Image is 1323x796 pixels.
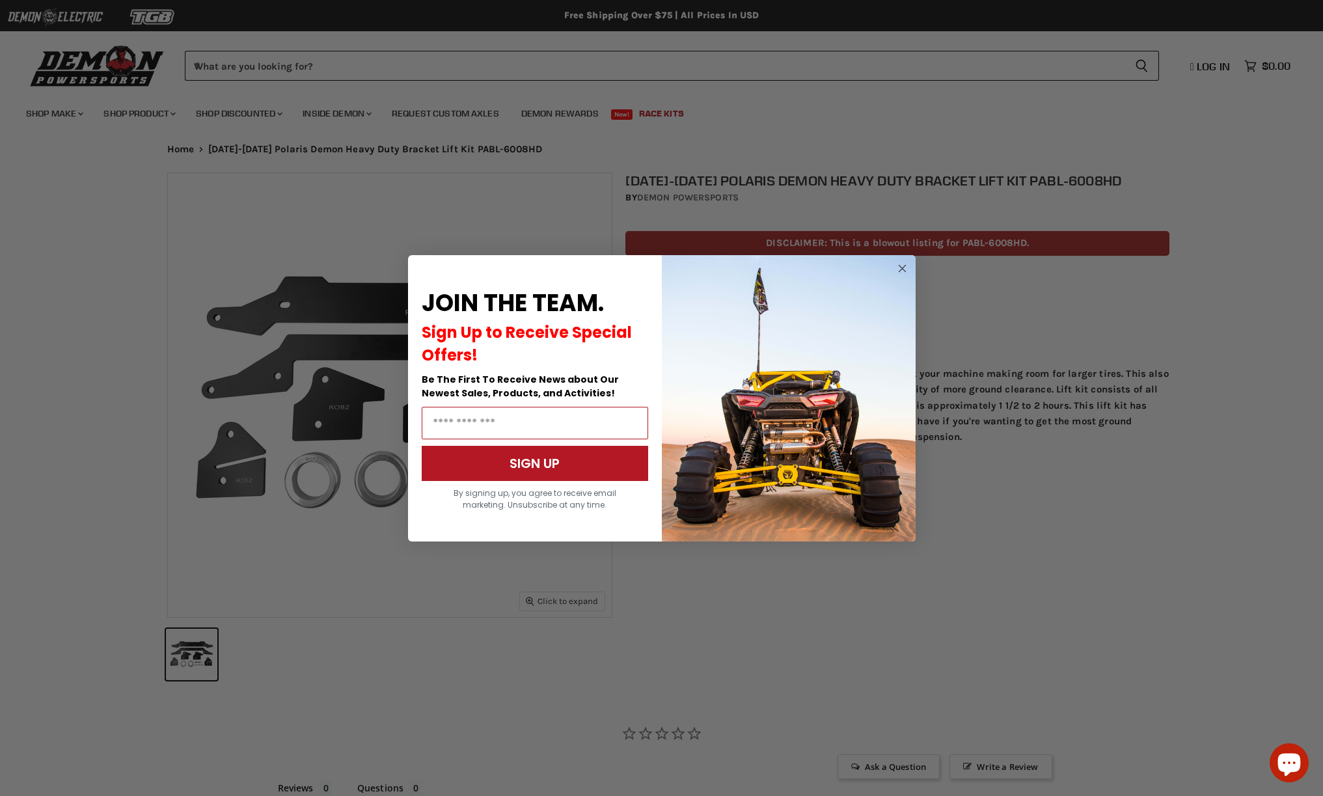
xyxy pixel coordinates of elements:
[1266,743,1313,786] inbox-online-store-chat: Shopify online store chat
[422,446,648,481] button: SIGN UP
[422,373,619,400] span: Be The First To Receive News about Our Newest Sales, Products, and Activities!
[422,286,604,320] span: JOIN THE TEAM.
[894,260,910,277] button: Close dialog
[422,322,632,366] span: Sign Up to Receive Special Offers!
[662,255,916,542] img: a9095488-b6e7-41ba-879d-588abfab540b.jpeg
[454,487,616,510] span: By signing up, you agree to receive email marketing. Unsubscribe at any time.
[422,407,648,439] input: Email Address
